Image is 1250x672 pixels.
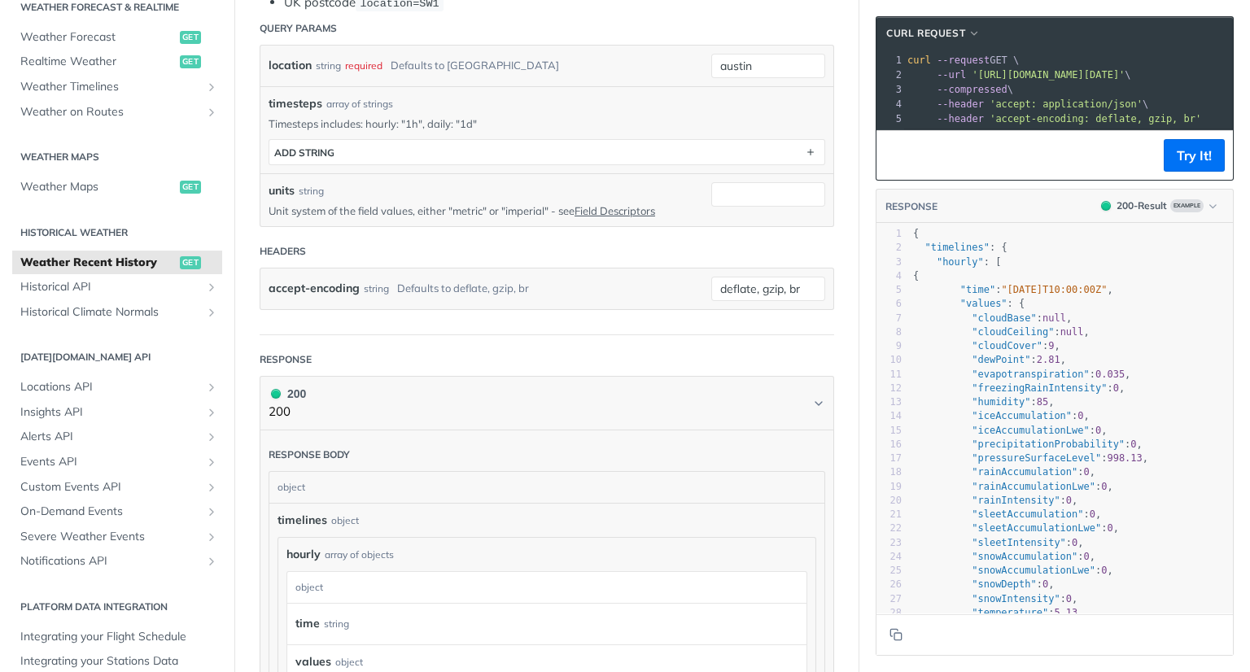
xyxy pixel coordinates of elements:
[269,140,824,164] button: ADD string
[1042,578,1048,590] span: 0
[12,251,222,275] a: Weather Recent Historyget
[271,389,281,399] span: 200
[20,255,176,271] span: Weather Recent History
[972,396,1030,408] span: "humidity"
[12,350,222,364] h2: [DATE][DOMAIN_NAME] API
[12,275,222,299] a: Historical APIShow subpages for Historical API
[269,203,687,218] p: Unit system of the field values, either "metric" or "imperial" - see
[12,300,222,325] a: Historical Climate NormalsShow subpages for Historical Climate Normals
[1107,452,1142,464] span: 998.13
[972,593,1060,604] span: "snowIntensity"
[876,465,902,479] div: 18
[913,551,1095,562] span: : ,
[876,395,902,409] div: 13
[913,298,1025,309] span: : {
[12,100,222,124] a: Weather on RoutesShow subpages for Weather on Routes
[278,512,327,529] span: timelines
[972,425,1090,436] span: "iceAccumulationLwe"
[972,340,1042,351] span: "cloudCover"
[937,113,984,124] span: --header
[876,382,902,395] div: 12
[876,578,902,591] div: 26
[205,456,218,469] button: Show subpages for Events API
[260,21,337,36] div: Query Params
[20,179,176,195] span: Weather Maps
[180,55,201,68] span: get
[937,84,1007,95] span: --compressed
[12,475,222,500] a: Custom Events APIShow subpages for Custom Events API
[876,494,902,508] div: 20
[876,592,902,606] div: 27
[913,425,1108,436] span: : ,
[972,410,1072,421] span: "iceAccumulation"
[876,53,904,68] div: 1
[907,84,1013,95] span: \
[881,25,986,41] button: cURL Request
[12,400,222,425] a: Insights APIShow subpages for Insights API
[20,404,201,421] span: Insights API
[1001,284,1107,295] span: "[DATE]T10:00:00Z"
[876,536,902,550] div: 23
[180,181,201,194] span: get
[326,97,393,111] div: array of strings
[937,256,984,268] span: "hourly"
[913,326,1090,338] span: : ,
[972,354,1030,365] span: "dewPoint"
[1048,340,1054,351] span: 9
[960,298,1007,309] span: "values"
[299,184,324,199] div: string
[972,69,1125,81] span: '[URL][DOMAIN_NAME][DATE]'
[391,54,559,77] div: Defaults to [GEOGRAPHIC_DATA]
[876,521,902,535] div: 22
[876,339,902,353] div: 9
[885,199,938,215] button: RESPONSE
[1095,369,1125,380] span: 0.035
[1101,201,1111,211] span: 200
[937,69,966,81] span: --url
[397,277,529,300] div: Defaults to deflate, gzip, br
[20,304,201,321] span: Historical Climate Normals
[1164,139,1225,172] button: Try It!
[913,565,1113,576] span: : ,
[20,29,176,46] span: Weather Forecast
[907,55,1019,66] span: GET \
[876,227,902,241] div: 1
[316,54,341,77] div: string
[972,537,1066,548] span: "sleetIntensity"
[876,424,902,438] div: 15
[924,242,989,253] span: "timelines"
[20,553,201,569] span: Notifications API
[1101,565,1107,576] span: 0
[12,150,222,164] h2: Weather Maps
[335,655,363,670] div: object
[205,505,218,518] button: Show subpages for On-Demand Events
[12,600,222,614] h2: Platform DATA integration
[20,279,201,295] span: Historical API
[972,439,1125,450] span: "precipitationProbability"
[1037,396,1048,408] span: 85
[913,242,1007,253] span: : {
[876,297,902,311] div: 6
[876,241,902,255] div: 2
[876,368,902,382] div: 11
[20,454,201,470] span: Events API
[269,385,306,403] div: 200
[345,54,382,77] div: required
[295,653,331,670] span: values
[20,79,201,95] span: Weather Timelines
[960,284,995,295] span: "time"
[1077,410,1083,421] span: 0
[20,529,201,545] span: Severe Weather Events
[990,98,1143,110] span: 'accept: application/json'
[260,244,306,259] div: Headers
[907,98,1148,110] span: \
[885,622,907,647] button: Copy to clipboard
[972,551,1077,562] span: "snowAccumulation"
[1042,312,1066,324] span: null
[913,439,1143,450] span: : ,
[876,452,902,465] div: 17
[12,75,222,99] a: Weather TimelinesShow subpages for Weather Timelines
[20,104,201,120] span: Weather on Routes
[972,466,1077,478] span: "rainAccumulation"
[12,450,222,474] a: Events APIShow subpages for Events API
